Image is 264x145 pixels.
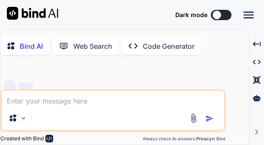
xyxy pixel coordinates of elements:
[7,7,58,20] img: Bind AI
[19,83,33,89] span: ‌
[0,135,44,142] p: Created with Bind
[45,135,53,142] img: bind-logo
[20,41,43,51] p: Bind AI
[20,115,27,122] img: Pick Models
[143,41,195,51] p: Code Generator
[4,80,16,92] span: ‌
[175,11,207,19] span: Dark mode
[143,136,225,142] p: Always check its answers. in Bind
[189,113,198,123] img: attachment
[205,114,214,123] img: icon
[73,41,112,51] p: Web Search
[196,136,212,141] span: Privacy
